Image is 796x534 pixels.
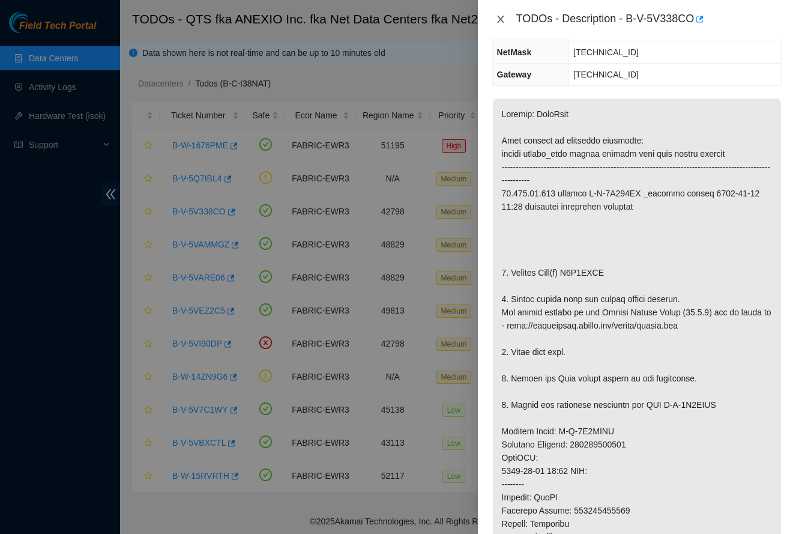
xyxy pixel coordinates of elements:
span: Gateway [497,70,532,79]
span: [TECHNICAL_ID] [573,47,639,57]
div: TODOs - Description - B-V-5V338CO [516,10,782,29]
button: Close [492,14,509,25]
span: [TECHNICAL_ID] [573,70,639,79]
span: close [496,14,505,24]
span: NetMask [497,47,532,57]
